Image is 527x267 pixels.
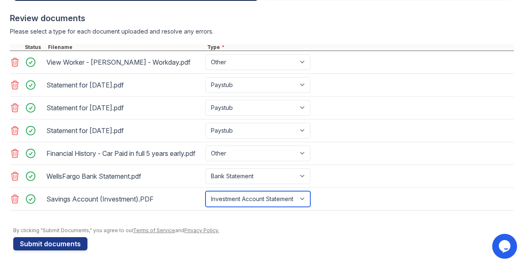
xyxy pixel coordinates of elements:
div: Type [205,44,514,51]
a: Privacy Policy. [184,227,219,233]
div: By clicking "Submit Documents," you agree to our and [13,227,514,234]
div: Savings Account (Investment).PDF [46,192,202,206]
div: Review documents [10,12,514,24]
div: View Worker - [PERSON_NAME] - Workday.pdf [46,56,202,69]
div: WellsFargo Bank Statement.pdf [46,170,202,183]
div: Statement for [DATE].pdf [46,78,202,92]
iframe: chat widget [492,234,519,259]
div: Filename [46,44,205,51]
button: Submit documents [13,237,87,250]
div: Statement for [DATE].pdf [46,101,202,114]
div: Financial History - Car Paid in full 5 years early.pdf [46,147,202,160]
div: Please select a type for each document uploaded and resolve any errors. [10,27,514,36]
div: Statement for [DATE].pdf [46,124,202,137]
a: Terms of Service [133,227,175,233]
div: Status [23,44,46,51]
